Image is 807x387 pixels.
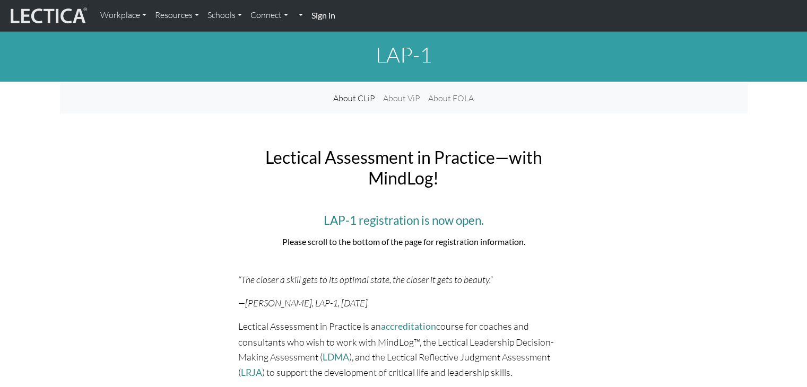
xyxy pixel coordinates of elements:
i: —[PERSON_NAME], LAP-1, [DATE] [238,297,368,309]
h1: LAP-1 [60,42,748,67]
a: LDMA [323,351,349,363]
i: “The closer a skill gets to its optimal state, the closer it gets to beauty.” [238,274,492,285]
a: Schools [203,4,246,27]
p: Lectical Assessment in Practice is an course for coaches and consultants who wish to work with Mi... [238,319,569,380]
span: LAP-1 registration is now open. [324,213,484,227]
a: Connect [246,4,292,27]
img: lecticalive [8,6,88,26]
h6: Please scroll to the bottom of the page for registration information. [238,236,569,247]
strong: Sign in [311,10,335,20]
h2: Lectical Assessment in Practice—with MindLog! [238,147,569,188]
a: About FOLA [424,87,478,109]
a: Sign in [307,4,340,27]
a: About ViP [379,87,424,109]
a: Resources [151,4,203,27]
a: About CLiP [329,87,379,109]
a: Workplace [96,4,151,27]
a: accreditation [381,321,436,332]
a: LRJA [241,367,262,378]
